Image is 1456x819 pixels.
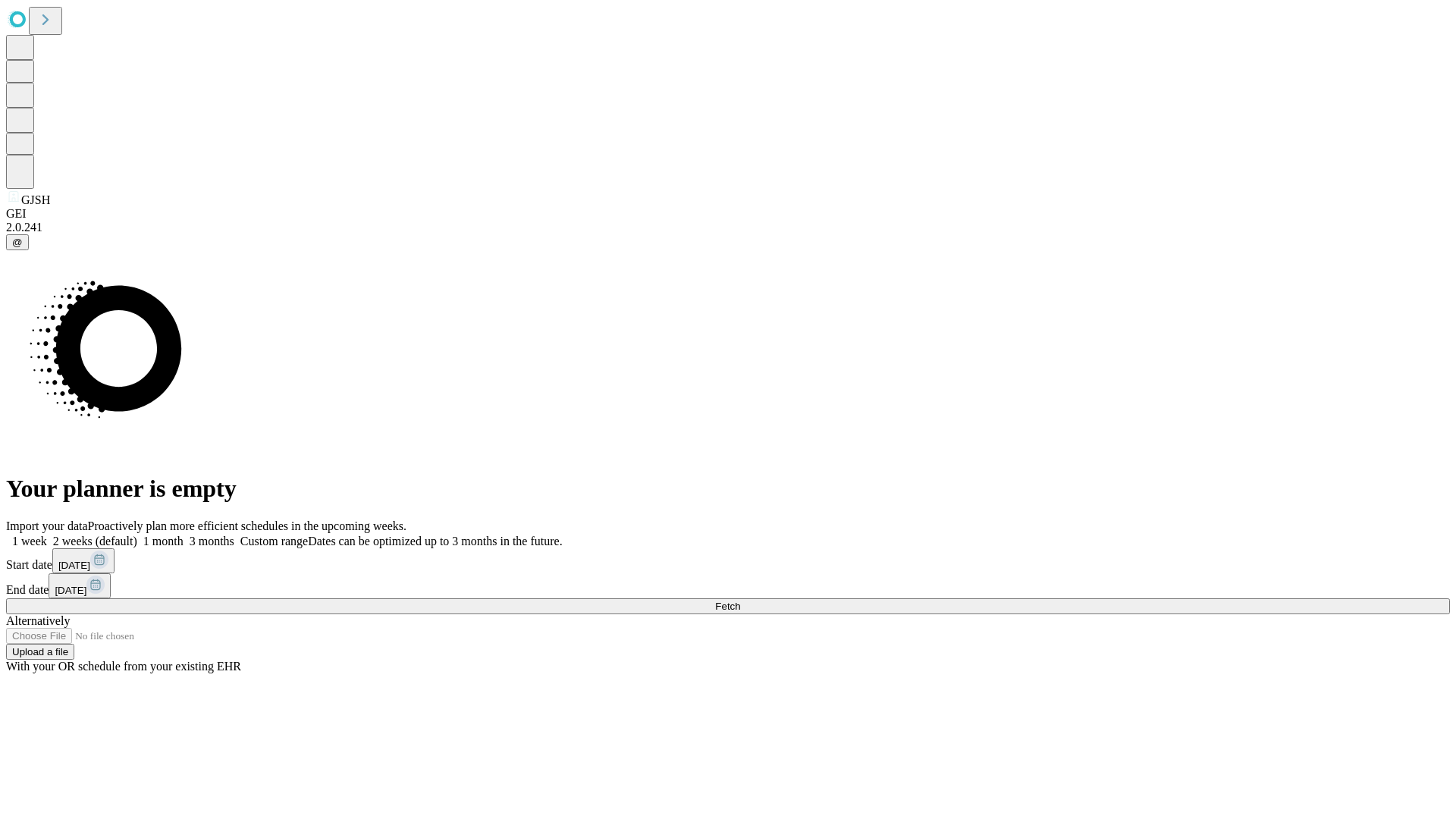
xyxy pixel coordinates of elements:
span: 3 months [190,535,234,548]
span: [DATE] [55,585,86,596]
h1: Your planner is empty [6,475,1450,503]
span: With your OR schedule from your existing EHR [6,660,241,673]
button: Fetch [6,598,1450,614]
div: Start date [6,548,1450,573]
span: Import your data [6,519,88,532]
span: Fetch [715,601,740,612]
button: [DATE] [49,573,111,598]
span: Dates can be optimized up to 3 months in the future. [308,535,562,548]
div: GEI [6,207,1450,221]
span: 1 month [143,535,184,548]
button: [DATE] [52,548,115,573]
button: @ [6,234,29,250]
button: Upload a file [6,644,74,660]
div: 2.0.241 [6,221,1450,234]
span: Custom range [240,535,308,548]
div: End date [6,573,1450,598]
span: 2 weeks (default) [53,535,137,548]
span: Proactively plan more efficient schedules in the upcoming weeks. [88,519,406,532]
span: GJSH [21,193,50,206]
span: [DATE] [58,560,90,571]
span: 1 week [12,535,47,548]
span: @ [12,237,23,248]
span: Alternatively [6,614,70,627]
